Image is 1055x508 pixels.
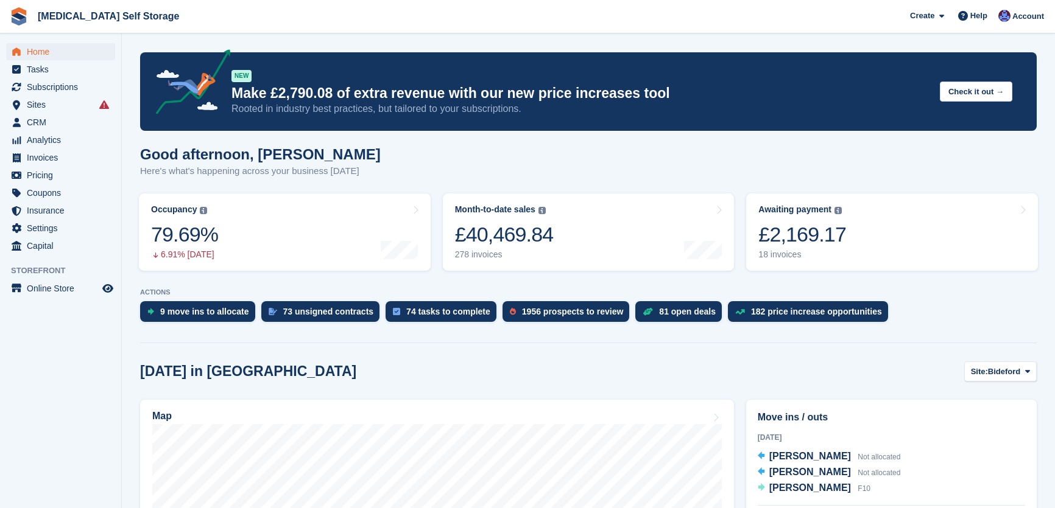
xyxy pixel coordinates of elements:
[6,114,115,131] a: menu
[27,184,100,201] span: Coupons
[6,280,115,297] a: menu
[988,366,1020,378] span: Bideford
[443,193,735,271] a: Month-to-date sales £40,469.84 278 invoices
[160,307,249,316] div: 9 move ins to allocate
[834,207,842,214] img: icon-info-grey-7440780725fd019a000dd9b08b2336e03edf1995a4989e88bcd33f0948082b44.svg
[139,193,431,271] a: Occupancy 79.69% 6.91% [DATE]
[231,70,252,82] div: NEW
[6,96,115,113] a: menu
[6,184,115,201] a: menu
[6,237,115,254] a: menu
[27,61,100,78] span: Tasks
[6,220,115,237] a: menu
[758,465,901,481] a: [PERSON_NAME] Not allocated
[151,222,218,247] div: 79.69%
[522,307,624,316] div: 1956 prospects to review
[769,467,851,477] span: [PERSON_NAME]
[858,453,900,461] span: Not allocated
[27,237,100,254] span: Capital
[728,301,894,328] a: 182 price increase opportunities
[455,222,554,247] div: £40,469.84
[386,301,503,328] a: 74 tasks to complete
[140,288,1037,296] p: ACTIONS
[11,265,121,277] span: Storefront
[10,7,28,26] img: stora-icon-8386f47178a22dfd0bd8f6a31ec36ba5ce8667c1dd55bd0f319d3a0aa187defe.svg
[964,361,1037,381] button: Site: Bideford
[998,10,1011,22] img: Helen Walker
[758,204,831,215] div: Awaiting payment
[455,249,554,260] div: 278 invoices
[27,43,100,60] span: Home
[6,167,115,184] a: menu
[27,167,100,184] span: Pricing
[27,149,100,166] span: Invoices
[758,222,846,247] div: £2,169.17
[758,481,870,496] a: [PERSON_NAME] F10
[269,308,277,315] img: contract_signature_icon-13c848040528278c33f63329250d36e43548de30e8caae1d1a13099fd9432cc5.svg
[152,411,172,422] h2: Map
[758,449,901,465] a: [PERSON_NAME] Not allocated
[769,451,851,461] span: [PERSON_NAME]
[746,193,1038,271] a: Awaiting payment £2,169.17 18 invoices
[6,61,115,78] a: menu
[393,308,400,315] img: task-75834270c22a3079a89374b754ae025e5fb1db73e45f91037f5363f120a921f8.svg
[6,78,115,96] a: menu
[6,149,115,166] a: menu
[151,204,197,215] div: Occupancy
[140,164,381,178] p: Here's what's happening across your business [DATE]
[99,100,109,110] i: Smart entry sync failures have occurred
[970,10,987,22] span: Help
[27,220,100,237] span: Settings
[27,96,100,113] span: Sites
[538,207,546,214] img: icon-info-grey-7440780725fd019a000dd9b08b2336e03edf1995a4989e88bcd33f0948082b44.svg
[769,482,851,493] span: [PERSON_NAME]
[510,308,516,315] img: prospect-51fa495bee0391a8d652442698ab0144808aea92771e9ea1ae160a38d050c398.svg
[6,202,115,219] a: menu
[146,49,231,119] img: price-adjustments-announcement-icon-8257ccfd72463d97f412b2fc003d46551f7dbcb40ab6d574587a9cd5c0d94...
[503,301,636,328] a: 1956 prospects to review
[971,366,988,378] span: Site:
[455,204,535,215] div: Month-to-date sales
[200,207,207,214] img: icon-info-grey-7440780725fd019a000dd9b08b2336e03edf1995a4989e88bcd33f0948082b44.svg
[858,468,900,477] span: Not allocated
[231,102,930,116] p: Rooted in industry best practices, but tailored to your subscriptions.
[6,43,115,60] a: menu
[147,308,154,315] img: move_ins_to_allocate_icon-fdf77a2bb77ea45bf5b3d319d69a93e2d87916cf1d5bf7949dd705db3b84f3ca.svg
[151,249,218,260] div: 6.91% [DATE]
[140,301,261,328] a: 9 move ins to allocate
[735,309,745,315] img: price_increase_opportunities-93ffe204e8149a01c8c9dc8f82e8f89637d9d84a8eef4429ea346261dce0b2c0.svg
[283,307,374,316] div: 73 unsigned contracts
[1012,10,1044,23] span: Account
[27,202,100,219] span: Insurance
[261,301,386,328] a: 73 unsigned contracts
[635,301,728,328] a: 81 open deals
[27,114,100,131] span: CRM
[758,410,1025,425] h2: Move ins / outs
[140,363,356,380] h2: [DATE] in [GEOGRAPHIC_DATA]
[27,131,100,148] span: Analytics
[910,10,934,22] span: Create
[858,484,870,493] span: F10
[643,307,653,316] img: deal-1b604bf984904fb50ccaf53a9ad4b4a5d6e5aea283cecdc64d6e3604feb123c2.svg
[758,432,1025,443] div: [DATE]
[659,307,716,316] div: 81 open deals
[6,131,115,148] a: menu
[758,249,846,260] div: 18 invoices
[101,281,115,296] a: Preview store
[231,85,930,102] p: Make £2,790.08 of extra revenue with our new price increases tool
[406,307,490,316] div: 74 tasks to complete
[27,280,100,297] span: Online Store
[940,82,1012,102] button: Check it out →
[751,307,882,316] div: 182 price increase opportunities
[140,146,381,162] h1: Good afternoon, [PERSON_NAME]
[33,6,184,26] a: [MEDICAL_DATA] Self Storage
[27,78,100,96] span: Subscriptions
